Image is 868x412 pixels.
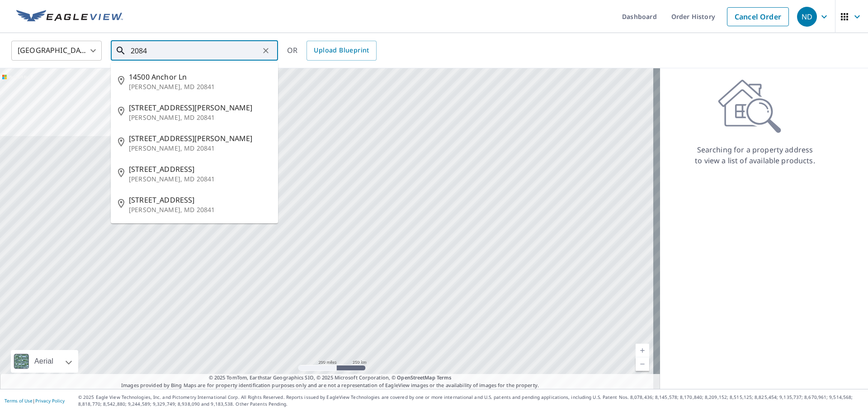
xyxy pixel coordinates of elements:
[129,164,271,175] span: [STREET_ADDRESS]
[636,344,649,357] a: Current Level 5, Zoom In
[11,350,78,373] div: Aerial
[437,374,452,381] a: Terms
[5,398,65,403] p: |
[129,144,271,153] p: [PERSON_NAME], MD 20841
[129,71,271,82] span: 14500 Anchor Ln
[314,45,369,56] span: Upload Blueprint
[129,113,271,122] p: [PERSON_NAME], MD 20841
[129,133,271,144] span: [STREET_ADDRESS][PERSON_NAME]
[287,41,377,61] div: OR
[209,374,452,382] span: © 2025 TomTom, Earthstar Geographics SIO, © 2025 Microsoft Corporation, ©
[78,394,863,407] p: © 2025 Eagle View Technologies, Inc. and Pictometry International Corp. All Rights Reserved. Repo...
[636,357,649,371] a: Current Level 5, Zoom Out
[129,102,271,113] span: [STREET_ADDRESS][PERSON_NAME]
[131,38,259,63] input: Search by address or latitude-longitude
[797,7,817,27] div: ND
[35,398,65,404] a: Privacy Policy
[11,38,102,63] div: [GEOGRAPHIC_DATA]
[129,194,271,205] span: [STREET_ADDRESS]
[259,44,272,57] button: Clear
[727,7,789,26] a: Cancel Order
[694,144,816,166] p: Searching for a property address to view a list of available products.
[16,10,123,24] img: EV Logo
[5,398,33,404] a: Terms of Use
[307,41,376,61] a: Upload Blueprint
[129,205,271,214] p: [PERSON_NAME], MD 20841
[397,374,435,381] a: OpenStreetMap
[32,350,56,373] div: Aerial
[129,175,271,184] p: [PERSON_NAME], MD 20841
[129,82,271,91] p: [PERSON_NAME], MD 20841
